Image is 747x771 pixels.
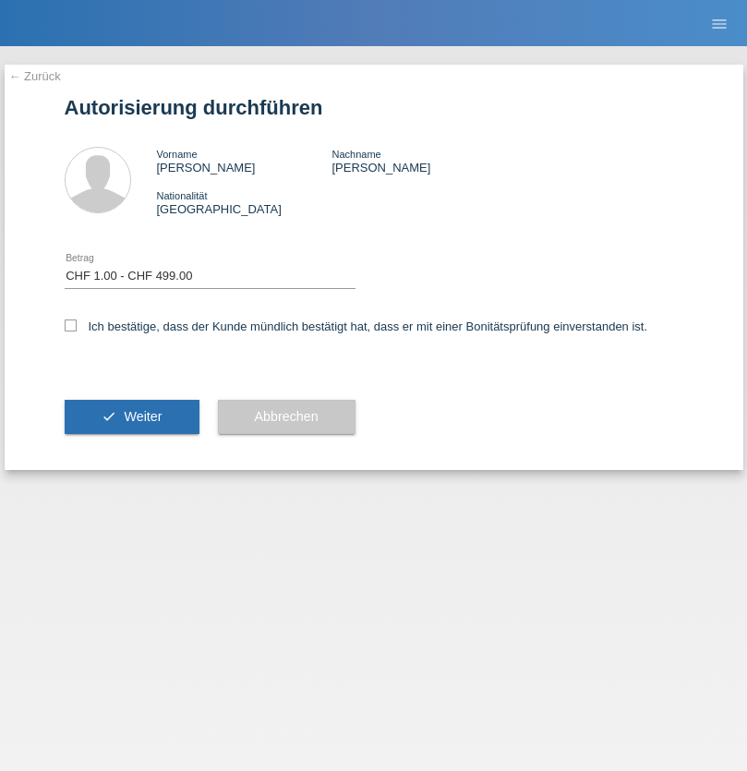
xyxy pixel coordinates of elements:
[157,147,332,175] div: [PERSON_NAME]
[157,190,208,201] span: Nationalität
[710,15,729,33] i: menu
[701,18,738,29] a: menu
[65,319,648,333] label: Ich bestätige, dass der Kunde mündlich bestätigt hat, dass er mit einer Bonitätsprüfung einversta...
[157,149,198,160] span: Vorname
[65,96,683,119] h1: Autorisierung durchführen
[157,188,332,216] div: [GEOGRAPHIC_DATA]
[218,400,355,435] button: Abbrechen
[102,409,116,424] i: check
[124,409,162,424] span: Weiter
[331,149,380,160] span: Nachname
[331,147,507,175] div: [PERSON_NAME]
[9,69,61,83] a: ← Zurück
[255,409,319,424] span: Abbrechen
[65,400,199,435] button: check Weiter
